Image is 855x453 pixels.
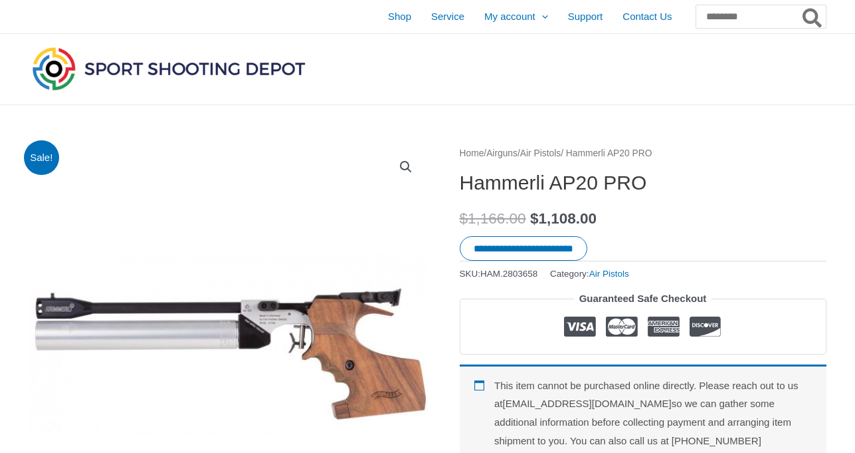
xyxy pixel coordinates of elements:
[800,5,826,28] button: Search
[589,269,629,279] a: Air Pistols
[460,210,468,227] span: $
[530,210,597,227] bdi: 1,108.00
[480,269,537,279] span: HAM.2803658
[460,210,526,227] bdi: 1,166.00
[460,265,538,282] span: SKU:
[460,145,826,162] nav: Breadcrumb
[520,148,561,158] a: Air Pistols
[530,210,539,227] span: $
[486,148,518,158] a: Airguns
[29,44,308,93] img: Sport Shooting Depot
[550,265,629,282] span: Category:
[24,140,59,176] span: Sale!
[460,148,484,158] a: Home
[460,171,826,195] h1: Hammerli AP20 PRO
[574,289,712,308] legend: Guaranteed Safe Checkout
[394,155,418,179] a: View full-screen image gallery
